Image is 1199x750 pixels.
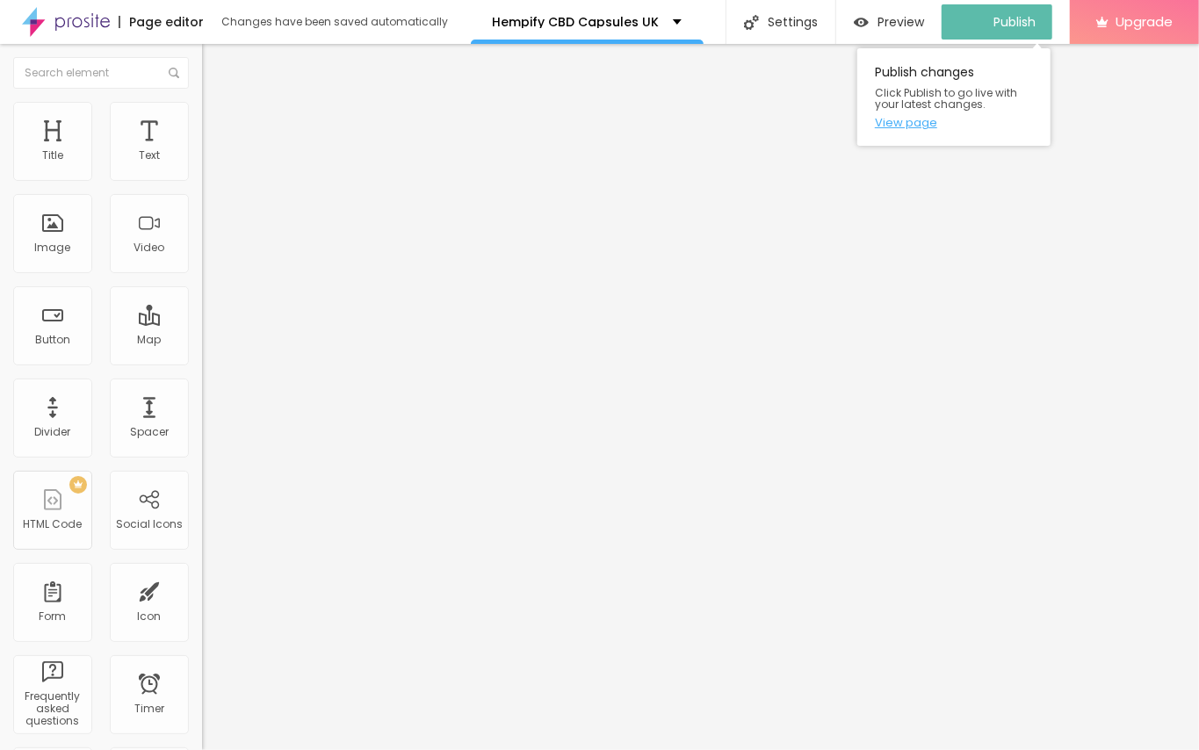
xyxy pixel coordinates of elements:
[42,149,63,162] div: Title
[836,4,942,40] button: Preview
[169,68,179,78] img: Icone
[1116,14,1173,29] span: Upgrade
[35,242,71,254] div: Image
[134,242,165,254] div: Video
[744,15,759,30] img: Icone
[854,15,869,30] img: view-1.svg
[875,87,1033,110] span: Click Publish to go live with your latest changes.
[138,334,162,346] div: Map
[202,44,1199,750] iframe: Editor
[119,16,204,28] div: Page editor
[18,690,87,728] div: Frequently asked questions
[993,15,1036,29] span: Publish
[35,334,70,346] div: Button
[40,610,67,623] div: Form
[942,4,1052,40] button: Publish
[875,117,1033,128] a: View page
[221,17,448,27] div: Changes have been saved automatically
[139,149,160,162] div: Text
[24,518,83,530] div: HTML Code
[35,426,71,438] div: Divider
[857,48,1051,146] div: Publish changes
[130,426,169,438] div: Spacer
[138,610,162,623] div: Icon
[134,703,164,715] div: Timer
[13,57,189,89] input: Search element
[116,518,183,530] div: Social Icons
[493,16,660,28] p: Hempify CBD Capsules UK
[878,15,924,29] span: Preview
